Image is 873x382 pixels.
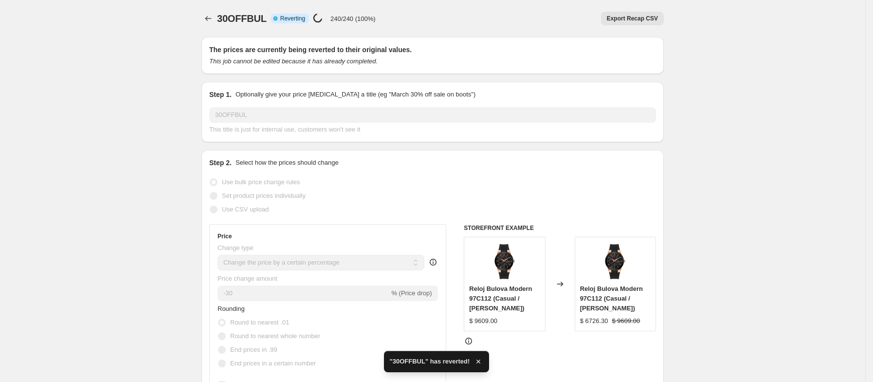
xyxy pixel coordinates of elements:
[201,12,215,25] button: Price change jobs
[580,285,643,312] span: Reloj Bulova Modern 97C112 (Casual / [PERSON_NAME])
[209,57,378,65] i: This job cannot be edited because it has already completed.
[222,206,269,213] span: Use CSV upload
[390,357,470,366] span: "30OFFBUL" has reverted!
[469,316,497,326] div: $ 9609.00
[464,224,656,232] h6: STOREFRONT EXAMPLE
[217,13,267,24] span: 30OFFBUL
[230,332,320,340] span: Round to nearest whole number
[236,158,339,168] p: Select how the prices should change
[280,15,305,22] span: Reverting
[218,305,245,312] span: Rounding
[230,319,289,326] span: Round to nearest .01
[222,178,300,186] span: Use bulk price change rules
[330,15,376,22] p: 240/240 (100%)
[230,360,316,367] span: End prices in a certain number
[218,286,389,301] input: -15
[209,126,360,133] span: This title is just for internal use, customers won't see it
[612,316,640,326] strike: $ 9609.00
[428,257,438,267] div: help
[596,242,635,281] img: BU397C112_A1_80x.png
[607,15,658,22] span: Export Recap CSV
[218,275,277,282] span: Price change amount
[209,90,232,99] h2: Step 1.
[222,192,306,199] span: Set product prices individually
[209,45,656,55] h2: The prices are currently being reverted to their original values.
[469,285,532,312] span: Reloj Bulova Modern 97C112 (Casual / [PERSON_NAME])
[209,158,232,168] h2: Step 2.
[218,232,232,240] h3: Price
[230,346,277,353] span: End prices in .99
[236,90,475,99] p: Optionally give your price [MEDICAL_DATA] a title (eg "March 30% off sale on boots")
[218,244,254,251] span: Change type
[601,12,664,25] button: Export Recap CSV
[209,107,656,123] input: 30% off holiday sale
[485,242,524,281] img: BU397C112_A1_80x.png
[391,289,432,297] span: % (Price drop)
[580,316,608,326] div: $ 6726.30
